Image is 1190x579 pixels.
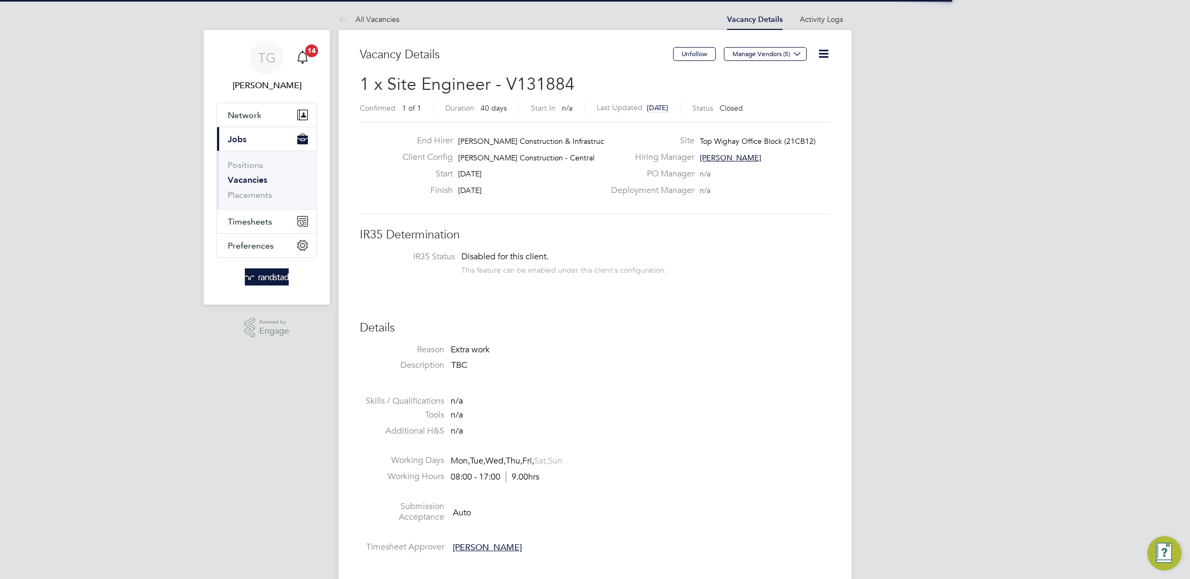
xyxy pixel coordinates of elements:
span: Tom Gardiner [217,79,317,92]
span: Top Wighay Office Block (21CB12) [700,136,816,146]
label: Deployment Manager [605,185,694,196]
span: Timesheets [228,217,272,227]
span: Auto [453,507,471,518]
span: Preferences [228,241,274,251]
span: Closed [720,103,743,113]
span: TG [258,51,276,65]
h3: Details [360,320,830,336]
span: 1 x Site Engineer - V131884 [360,74,575,95]
span: Wed, [485,456,506,466]
div: This feature can be enabled under this client's configuration. [461,263,667,275]
a: Placements [228,190,272,200]
label: Start In [531,103,555,113]
a: Vacancy Details [727,15,783,24]
a: Positions [228,160,263,170]
label: Working Days [360,455,444,466]
div: Jobs [217,151,316,209]
span: Thu, [506,456,522,466]
span: 40 days [481,103,507,113]
label: Submission Acceptance [360,501,444,523]
a: Activity Logs [800,14,843,24]
span: n/a [451,410,463,420]
span: n/a [700,169,710,179]
span: [DATE] [458,169,482,179]
label: Working Hours [360,471,444,482]
p: TBC [451,360,830,371]
span: [DATE] [458,186,482,195]
span: Mon, [451,456,470,466]
label: Site [605,135,694,146]
span: [PERSON_NAME] [700,153,761,163]
div: 08:00 - 17:00 [451,472,539,483]
button: Network [217,103,316,127]
h3: IR35 Determination [360,227,830,243]
label: End Hirer [394,135,453,146]
span: [PERSON_NAME] Construction - Central [458,153,594,163]
span: n/a [700,186,710,195]
button: Timesheets [217,210,316,233]
button: Unfollow [673,47,716,61]
label: Tools [360,410,444,421]
span: Fri, [522,456,534,466]
a: All Vacancies [338,14,399,24]
a: TG[PERSON_NAME] [217,41,317,92]
label: Additional H&S [360,426,444,437]
label: Last Updated [597,103,643,112]
span: Sun [548,456,562,466]
button: Jobs [217,127,316,151]
button: Preferences [217,234,316,257]
label: Timesheet Approver [360,542,444,553]
span: 1 of 1 [402,103,421,113]
label: Status [692,103,713,113]
nav: Main navigation [204,30,330,305]
label: Reason [360,344,444,356]
a: 14 [292,41,313,75]
span: Sat, [534,456,548,466]
span: Jobs [228,134,246,144]
span: [DATE] [647,103,668,112]
label: Start [394,168,453,180]
img: randstad-logo-retina.png [245,268,289,285]
span: Powered by [259,318,289,327]
span: 14 [305,44,318,57]
label: Duration [445,103,474,113]
span: Extra work [451,344,490,355]
a: Vacancies [228,175,267,185]
span: Network [228,110,261,120]
span: 9.00hrs [506,472,539,482]
span: Tue, [470,456,485,466]
span: [PERSON_NAME] [453,542,522,553]
a: Powered byEngage [244,318,290,338]
span: Disabled for this client. [461,251,548,262]
span: n/a [562,103,573,113]
span: n/a [451,396,463,406]
h3: Vacancy Details [360,47,673,63]
span: Engage [259,327,289,336]
button: Manage Vendors (5) [724,47,807,61]
span: n/a [451,426,463,436]
label: Skills / Qualifications [360,396,444,407]
button: Engage Resource Center [1147,536,1181,570]
label: Client Config [394,152,453,163]
label: Hiring Manager [605,152,694,163]
label: PO Manager [605,168,694,180]
label: Finish [394,185,453,196]
label: Description [360,360,444,371]
label: IR35 Status [370,251,455,263]
span: [PERSON_NAME] Construction & Infrastruct… [458,136,614,146]
a: Go to home page [217,268,317,285]
label: Confirmed [360,103,396,113]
